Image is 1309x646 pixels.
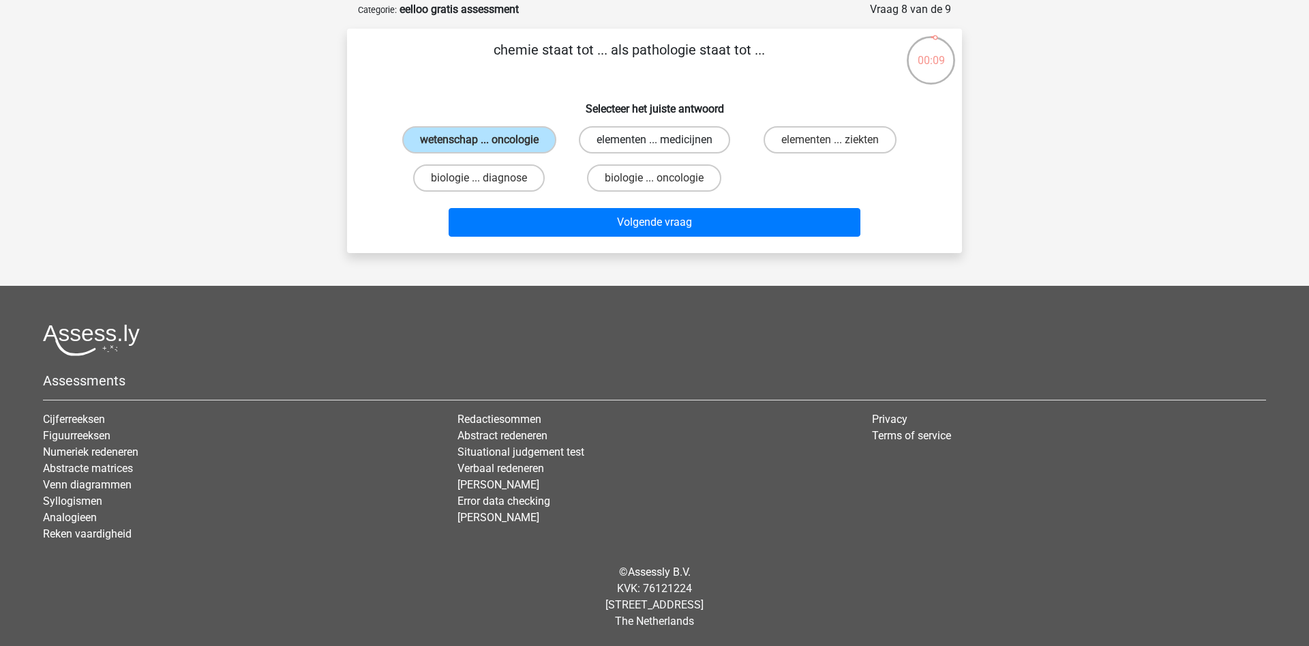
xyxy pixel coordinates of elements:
a: Abstract redeneren [457,429,547,442]
button: Volgende vraag [449,208,861,237]
h6: Selecteer het juiste antwoord [369,91,940,115]
div: 00:09 [905,35,957,69]
div: © KVK: 76121224 [STREET_ADDRESS] The Netherlands [33,553,1276,641]
label: elementen ... medicijnen [579,126,730,153]
img: Assessly logo [43,324,140,356]
a: Terms of service [872,429,951,442]
label: biologie ... diagnose [413,164,545,192]
a: Privacy [872,413,907,426]
label: elementen ... ziekten [764,126,897,153]
h5: Assessments [43,372,1266,389]
a: Analogieen [43,511,97,524]
label: wetenschap ... oncologie [402,126,556,153]
a: Situational judgement test [457,445,584,458]
a: Figuurreeksen [43,429,110,442]
a: Assessly B.V. [628,566,691,578]
a: [PERSON_NAME] [457,478,539,491]
a: [PERSON_NAME] [457,511,539,524]
a: Redactiesommen [457,413,541,426]
a: Reken vaardigheid [43,527,132,540]
a: Numeriek redeneren [43,445,138,458]
a: Error data checking [457,495,550,508]
a: Verbaal redeneren [457,462,544,475]
a: Abstracte matrices [43,462,133,475]
label: biologie ... oncologie [587,164,721,192]
a: Cijferreeksen [43,413,105,426]
small: Categorie: [358,5,397,15]
strong: eelloo gratis assessment [400,3,519,16]
div: Vraag 8 van de 9 [870,1,951,18]
a: Venn diagrammen [43,478,132,491]
a: Syllogismen [43,495,102,508]
p: chemie staat tot ... als pathologie staat tot ... [369,40,889,80]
